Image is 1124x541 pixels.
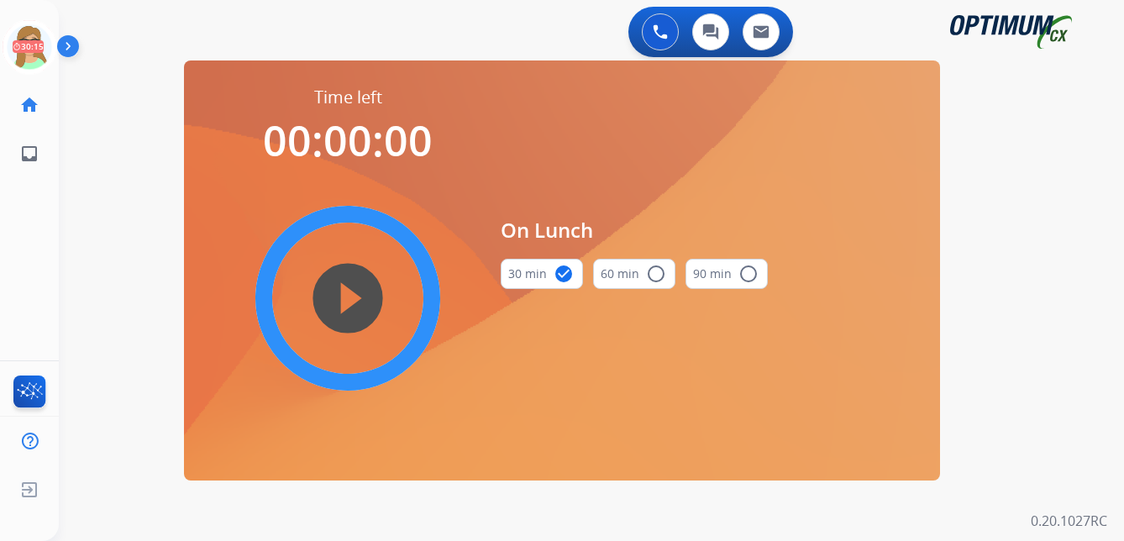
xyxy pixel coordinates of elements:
span: On Lunch [501,215,768,245]
button: 90 min [685,259,768,289]
mat-icon: check_circle [554,264,574,284]
mat-icon: inbox [19,144,39,164]
mat-icon: play_circle_filled [338,288,358,308]
button: 60 min [593,259,675,289]
span: 00:00:00 [263,112,433,169]
button: 30 min [501,259,583,289]
mat-icon: home [19,95,39,115]
mat-icon: radio_button_unchecked [646,264,666,284]
p: 0.20.1027RC [1031,511,1107,531]
span: Time left [314,86,382,109]
mat-icon: radio_button_unchecked [738,264,759,284]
